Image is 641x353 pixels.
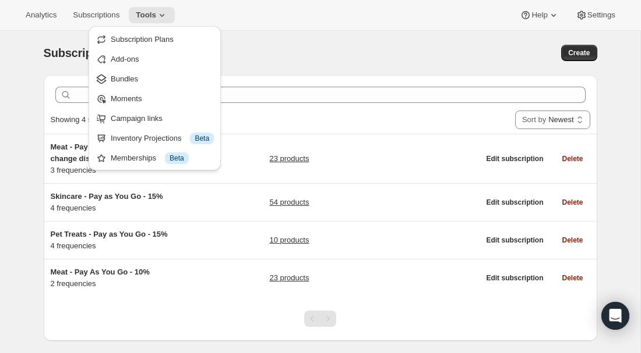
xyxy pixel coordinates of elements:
[92,129,217,147] button: Inventory Projections
[92,148,217,167] button: Memberships
[562,273,583,283] span: Delete
[269,197,309,208] a: 54 products
[486,198,543,207] span: Edit subscription
[568,48,590,58] span: Create
[51,191,196,214] div: 4 frequencies
[304,311,336,327] nav: Pagination
[51,266,196,290] div: 2 frequencies
[92,49,217,68] button: Add-ons
[51,230,168,238] span: Pet Treats - Pay as You Go - 15%
[51,115,149,124] span: Showing 4 subscription plans
[486,236,543,245] span: Edit subscription
[269,153,309,165] a: 23 products
[170,154,184,163] span: Beta
[92,109,217,127] button: Campaign links
[561,45,597,61] button: Create
[486,273,543,283] span: Edit subscription
[601,302,629,330] div: Open Intercom Messenger
[26,10,57,20] span: Analytics
[111,152,214,164] div: Memberships
[51,229,196,252] div: 4 frequencies
[111,35,174,44] span: Subscription Plans
[66,7,126,23] button: Subscriptions
[555,270,590,286] button: Delete
[51,141,196,176] div: 3 frequencies
[111,133,214,144] div: Inventory Projections
[479,270,550,286] button: Edit subscription
[555,194,590,211] button: Delete
[562,154,583,163] span: Delete
[51,192,163,201] span: Skincare - Pay as You Go - 15%
[129,7,175,23] button: Tools
[569,7,622,23] button: Settings
[111,74,138,83] span: Bundles
[195,134,209,143] span: Beta
[92,89,217,108] button: Moments
[555,151,590,167] button: Delete
[486,154,543,163] span: Edit subscription
[51,268,150,276] span: Meat - Pay As You Go - 10%
[111,94,142,103] span: Moments
[562,198,583,207] span: Delete
[479,194,550,211] button: Edit subscription
[51,142,191,163] span: Meat - Pay As You Go - No Disco [don't change display name]
[587,10,615,20] span: Settings
[44,47,146,59] span: Subscription plans
[555,232,590,248] button: Delete
[562,236,583,245] span: Delete
[92,30,217,48] button: Subscription Plans
[269,272,309,284] a: 23 products
[531,10,547,20] span: Help
[479,232,550,248] button: Edit subscription
[513,7,566,23] button: Help
[92,69,217,88] button: Bundles
[111,114,163,123] span: Campaign links
[269,234,309,246] a: 10 products
[479,151,550,167] button: Edit subscription
[73,10,119,20] span: Subscriptions
[19,7,64,23] button: Analytics
[136,10,156,20] span: Tools
[111,55,139,63] span: Add-ons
